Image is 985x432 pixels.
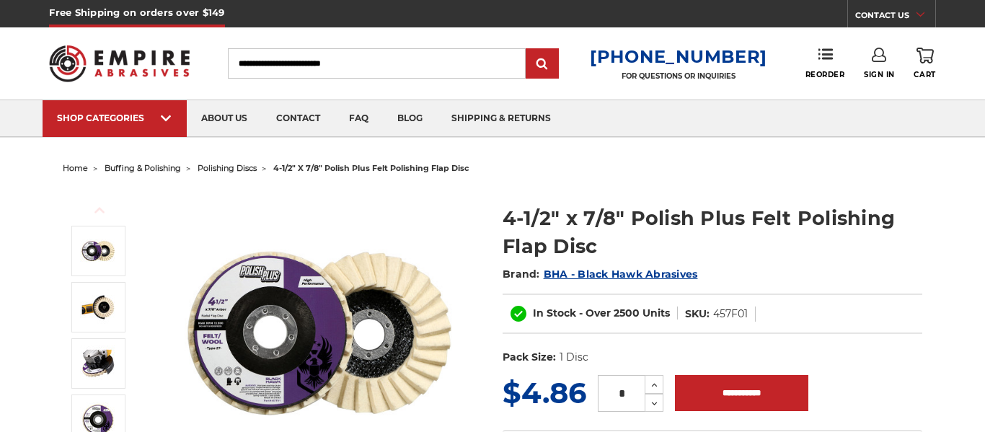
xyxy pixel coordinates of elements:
a: shipping & returns [437,100,565,137]
a: buffing & polishing [105,163,181,173]
span: In Stock [533,307,576,319]
button: Previous [82,195,117,226]
a: home [63,163,88,173]
h1: 4-1/2" x 7/8" Polish Plus Felt Polishing Flap Disc [503,204,922,260]
img: angle grinder buffing flap disc [80,345,116,382]
div: SHOP CATEGORIES [57,113,172,123]
a: BHA - Black Hawk Abrasives [544,268,698,281]
a: Cart [914,48,935,79]
a: blog [383,100,437,137]
img: buffing and polishing felt flap disc [80,233,116,269]
dt: SKU: [685,307,710,322]
a: [PHONE_NUMBER] [590,46,767,67]
dt: Pack Size: [503,350,556,365]
a: Reorder [805,48,845,79]
span: $4.86 [503,375,586,410]
p: FOR QUESTIONS OR INQUIRIES [590,71,767,81]
input: Submit [528,50,557,79]
span: Reorder [805,70,845,79]
a: polishing discs [198,163,257,173]
span: 4-1/2" x 7/8" polish plus felt polishing flap disc [273,163,469,173]
img: Empire Abrasives [49,36,189,91]
a: faq [335,100,383,137]
a: contact [262,100,335,137]
span: Units [642,307,670,319]
span: Sign In [864,70,895,79]
span: Cart [914,70,935,79]
span: 2500 [614,307,640,319]
span: - Over [579,307,611,319]
dd: 457F01 [713,307,748,322]
span: Brand: [503,268,540,281]
dd: 1 Disc [560,350,588,365]
img: felt flap disc for angle grinder [80,289,116,325]
a: CONTACT US [855,7,935,27]
a: about us [187,100,262,137]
